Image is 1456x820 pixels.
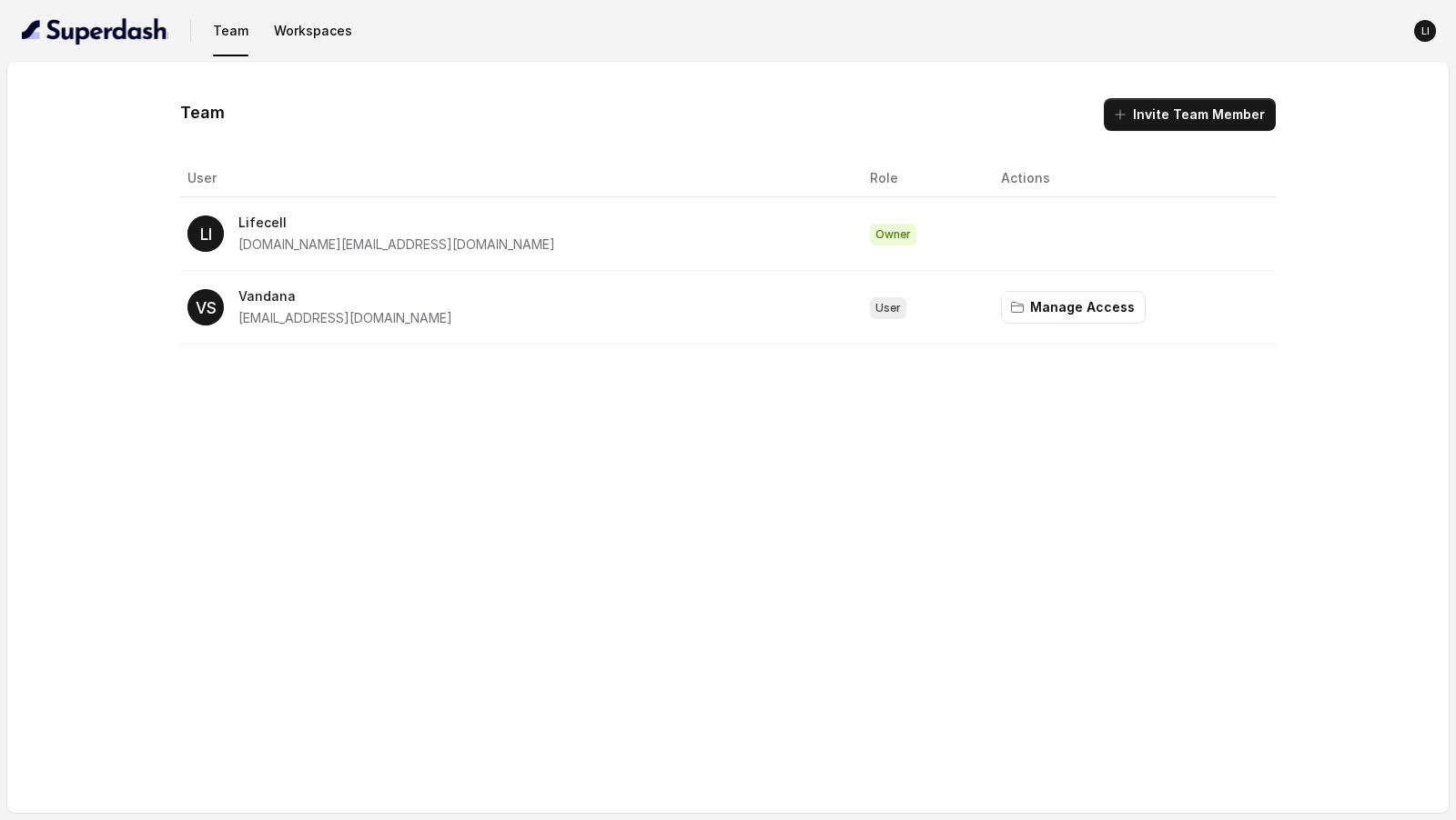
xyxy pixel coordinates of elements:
h1: Team [180,98,225,127]
button: Manage Access [1001,291,1146,324]
button: Workspaces [267,15,359,47]
text: LI [200,225,212,244]
text: LI [1421,25,1430,37]
th: Actions [986,160,1275,197]
p: Vandana [238,285,452,307]
span: User [870,297,906,319]
th: Role [855,160,986,197]
th: User [180,160,855,197]
button: Invite Team Member [1104,98,1276,131]
text: VS [196,298,217,317]
span: [DOMAIN_NAME][EMAIL_ADDRESS][DOMAIN_NAME] [238,236,555,252]
button: Team [206,15,256,47]
img: light.svg [22,16,168,45]
span: Owner [870,224,916,245]
p: Lifecell [238,212,555,234]
span: [EMAIL_ADDRESS][DOMAIN_NAME] [238,310,452,325]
